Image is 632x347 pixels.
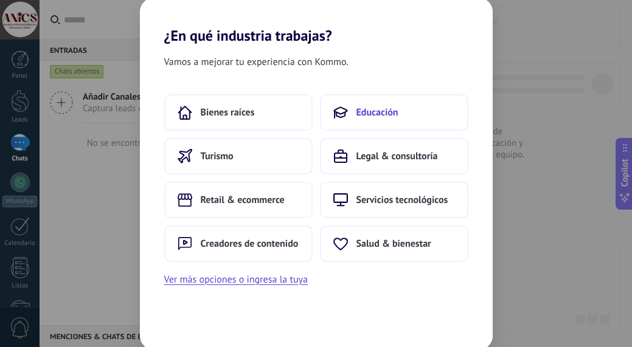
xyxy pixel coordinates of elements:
button: Retail & ecommerce [164,182,313,218]
span: Salud & bienestar [356,238,431,250]
button: Ver más opciones o ingresa la tuya [164,272,308,287]
button: Educación [320,94,468,131]
span: Vamos a mejorar tu experiencia con Kommo. [164,54,349,70]
span: Legal & consultoría [356,150,438,162]
button: Salud & bienestar [320,225,468,262]
button: Creadores de contenido [164,225,313,262]
button: Legal & consultoría [320,138,468,174]
span: Turismo [201,150,234,162]
span: Retail & ecommerce [201,194,285,206]
button: Bienes raíces [164,94,313,131]
span: Creadores de contenido [201,238,299,250]
span: Educación [356,106,398,119]
button: Turismo [164,138,313,174]
span: Bienes raíces [201,106,255,119]
button: Servicios tecnológicos [320,182,468,218]
span: Servicios tecnológicos [356,194,448,206]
